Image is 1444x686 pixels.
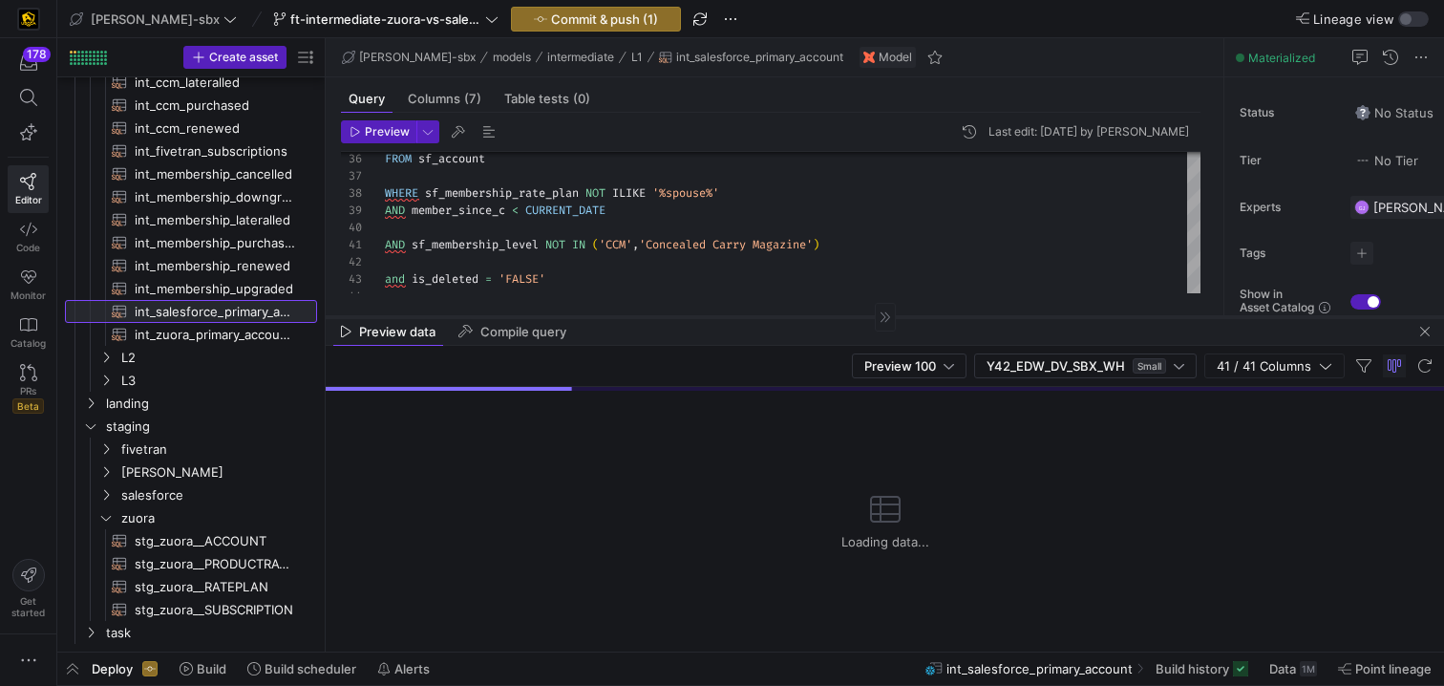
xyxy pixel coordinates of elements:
[65,438,317,461] div: Press SPACE to select this row.
[946,661,1133,676] span: int_salesforce_primary_account
[341,184,362,202] div: 38
[599,237,632,252] span: 'CCM'
[8,261,49,309] a: Monitor
[632,237,639,252] span: ,
[385,237,405,252] span: AND
[92,661,133,676] span: Deploy
[65,575,317,598] div: Press SPACE to select this row.
[11,337,46,349] span: Catalog
[65,461,317,483] div: Press SPACE to select this row.
[1204,354,1345,378] button: 41 / 41 Columns
[385,271,405,287] span: and
[65,71,317,94] div: Press SPACE to select this row.
[341,288,362,305] div: 44
[385,151,412,166] span: FROM
[654,46,848,69] button: int_salesforce_primary_account
[1350,100,1438,125] button: No statusNo Status
[290,11,481,27] span: ft-intermediate-zuora-vs-salesforce-08052025
[65,392,317,415] div: Press SPACE to select this row.
[488,46,536,69] button: models
[639,237,813,252] span: 'Concealed Carry Magazine'
[493,51,531,64] span: models
[209,51,278,64] span: Create asset
[135,209,295,231] span: int_membership_lateralled​​​​​​​​​​
[183,46,287,69] button: Create asset
[1355,105,1370,120] img: No status
[15,194,42,205] span: Editor
[525,203,605,218] span: CURRENT_DATE
[11,595,45,618] span: Get started
[8,551,49,626] button: Getstarted
[412,237,539,252] span: sf_membership_level
[65,369,317,392] div: Press SPACE to select this row.
[91,11,220,27] span: [PERSON_NAME]-sbx
[23,47,51,62] div: 178
[631,51,643,64] span: L1
[121,461,314,483] span: [PERSON_NAME]
[135,95,295,117] span: int_ccm_purchased​​​​​​​​​​
[359,51,476,64] span: [PERSON_NAME]-sbx
[512,203,519,218] span: <
[988,125,1189,139] div: Last edit: [DATE] by [PERSON_NAME]
[499,271,545,287] span: 'FALSE'
[8,46,49,80] button: 178
[573,93,590,105] span: (0)
[65,117,317,139] a: int_ccm_renewed​​​​​​​​​​
[1350,148,1423,173] button: No tierNo Tier
[65,506,317,529] div: Press SPACE to select this row.
[65,208,317,231] div: Press SPACE to select this row.
[65,185,317,208] div: Press SPACE to select this row.
[135,118,295,139] span: int_ccm_renewed​​​​​​​​​​
[265,661,356,676] span: Build scheduler
[65,94,317,117] a: int_ccm_purchased​​​​​​​​​​
[425,185,579,201] span: sf_membership_rate_plan
[547,51,614,64] span: intermediate
[65,162,317,185] a: int_membership_cancelled​​​​​​​​​​
[135,324,295,346] span: int_zuora_primary_accounts​​​​​​​​​​
[652,185,719,201] span: '%spouse%'
[585,185,605,201] span: NOT
[369,653,438,685] button: Alerts
[135,72,295,94] span: int_ccm_lateralled​​​​​​​​​​
[612,185,646,201] span: ILIKE
[65,483,317,506] div: Press SPACE to select this row.
[385,203,405,218] span: AND
[1329,653,1440,685] button: Point lineage
[394,661,430,676] span: Alerts
[65,415,317,438] div: Press SPACE to select this row.
[135,553,295,575] span: stg_zuora__PRODUCTRATEPLAN​​​​​​​​​​
[65,277,317,300] a: int_membership_upgraded​​​​​​​​​​
[65,277,317,300] div: Press SPACE to select this row.
[480,326,566,338] span: Compile query
[65,598,317,621] div: Press SPACE to select this row.
[135,255,295,277] span: int_membership_renewed​​​​​​​​​​
[1355,153,1370,168] img: No tier
[408,93,481,105] span: Columns
[341,167,362,184] div: 37
[197,661,226,676] span: Build
[135,186,295,208] span: int_membership_downgraded​​​​​​​​​​
[135,232,295,254] span: int_membership_purchased​​​​​​​​​​
[412,203,505,218] span: member_since_c
[135,140,295,162] span: int_fivetran_subscriptions​​​​​​​​​​
[135,576,295,598] span: stg_zuora__RATEPLAN​​​​​​​​​​
[65,185,317,208] a: int_membership_downgraded​​​​​​​​​​
[676,51,843,64] span: int_salesforce_primary_account
[863,52,875,63] img: undefined
[1217,358,1319,374] span: 41 / 41 Columns
[65,346,317,369] div: Press SPACE to select this row.
[65,7,242,32] button: [PERSON_NAME]-sbx
[341,202,362,219] div: 39
[813,237,819,252] span: )
[1156,661,1229,676] span: Build history
[1355,105,1433,120] span: No Status
[8,213,49,261] a: Code
[65,552,317,575] div: Press SPACE to select this row.
[19,10,38,29] img: https://storage.googleapis.com/y42-prod-data-exchange/images/uAsz27BndGEK0hZWDFeOjoxA7jCwgK9jE472...
[1240,288,1314,314] span: Show in Asset Catalog
[65,94,317,117] div: Press SPACE to select this row.
[65,552,317,575] a: stg_zuora__PRODUCTRATEPLAN​​​​​​​​​​
[341,270,362,288] div: 43
[412,271,478,287] span: is_deleted
[1313,11,1394,27] span: Lineage view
